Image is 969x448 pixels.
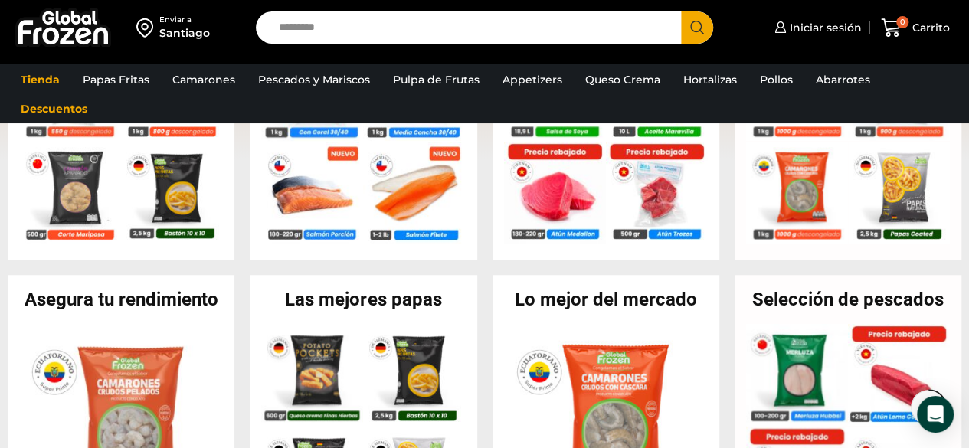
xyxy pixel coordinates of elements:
[676,65,745,94] a: Hortalizas
[493,290,719,309] h2: Lo mejor del mercado
[808,65,878,94] a: Abarrotes
[250,65,378,94] a: Pescados y Mariscos
[385,65,487,94] a: Pulpa de Frutas
[159,25,210,41] div: Santiago
[159,15,210,25] div: Enviar a
[877,10,954,46] a: 0 Carrito
[917,396,954,433] div: Open Intercom Messenger
[752,65,800,94] a: Pollos
[136,15,159,41] img: address-field-icon.svg
[495,65,570,94] a: Appetizers
[13,65,67,94] a: Tienda
[771,12,862,43] a: Iniciar sesión
[681,11,713,44] button: Search button
[165,65,243,94] a: Camarones
[908,20,950,35] span: Carrito
[896,16,908,28] span: 0
[735,290,961,309] h2: Selección de pescados
[578,65,668,94] a: Queso Crema
[13,94,95,123] a: Descuentos
[786,20,862,35] span: Iniciar sesión
[8,290,234,309] h2: Asegura tu rendimiento
[75,65,157,94] a: Papas Fritas
[250,290,476,309] h2: Las mejores papas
